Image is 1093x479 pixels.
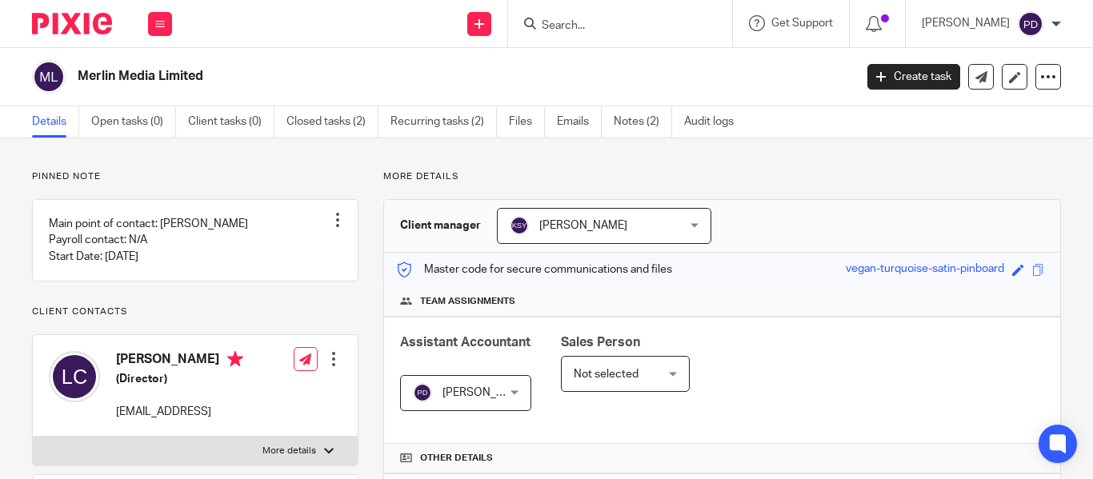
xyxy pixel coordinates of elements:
span: Assistant Accountant [400,336,530,349]
h5: (Director) [116,371,243,387]
a: Details [32,106,79,138]
img: svg%3E [413,383,432,402]
h2: Merlin Media Limited [78,68,691,85]
img: Pixie [32,13,112,34]
span: [PERSON_NAME] [539,220,627,231]
img: svg%3E [49,351,100,402]
p: Pinned note [32,170,358,183]
p: Master code for secure communications and files [396,261,672,277]
p: [EMAIL_ADDRESS] [116,404,243,420]
img: svg%3E [1018,11,1043,37]
div: vegan-turquoise-satin-pinboard [846,261,1004,279]
input: Search [540,19,684,34]
span: [PERSON_NAME] [442,387,530,398]
p: More details [262,445,316,457]
img: svg%3E [510,216,529,235]
a: Audit logs [684,106,746,138]
h3: Client manager [400,218,481,234]
img: svg%3E [32,60,66,94]
a: Emails [557,106,602,138]
a: Open tasks (0) [91,106,176,138]
span: Not selected [574,369,639,380]
a: Notes (2) [614,106,672,138]
a: Recurring tasks (2) [390,106,497,138]
a: Closed tasks (2) [286,106,378,138]
span: Other details [420,452,493,465]
h4: [PERSON_NAME] [116,351,243,371]
span: Get Support [771,18,833,29]
span: Team assignments [420,295,515,308]
p: [PERSON_NAME] [922,15,1010,31]
a: Client tasks (0) [188,106,274,138]
i: Primary [227,351,243,367]
span: Sales Person [561,336,640,349]
p: More details [383,170,1061,183]
a: Create task [867,64,960,90]
a: Files [509,106,545,138]
p: Client contacts [32,305,358,318]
